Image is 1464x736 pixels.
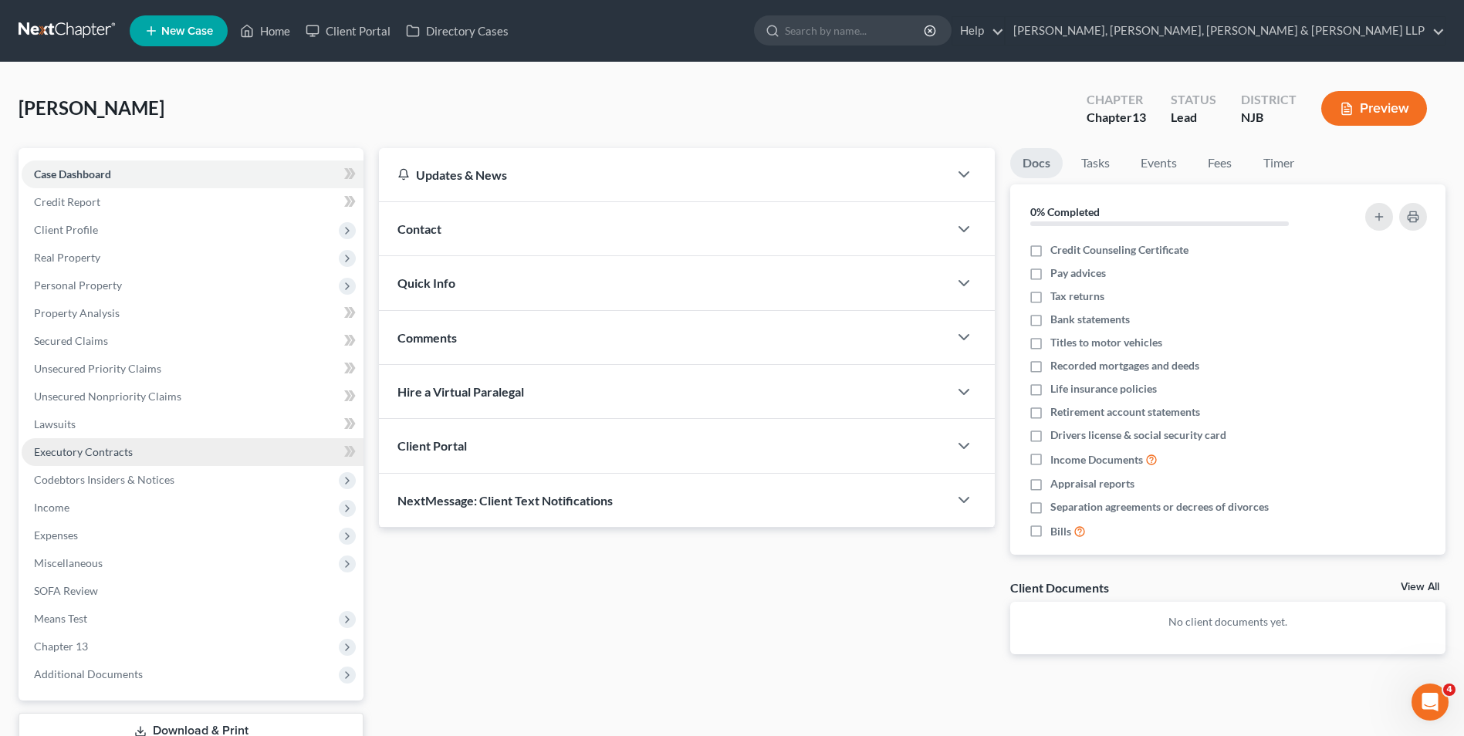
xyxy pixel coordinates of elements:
div: District [1241,91,1297,109]
span: Chapter 13 [34,640,88,653]
a: Home [232,17,298,45]
div: Chapter [1087,91,1146,109]
a: Unsecured Priority Claims [22,355,363,383]
a: Docs [1010,148,1063,178]
span: Personal Property [34,279,122,292]
a: Unsecured Nonpriority Claims [22,383,363,410]
iframe: Intercom live chat [1412,684,1449,721]
span: Lawsuits [34,417,76,430]
button: Preview [1321,91,1427,126]
span: Contact [397,221,441,236]
span: Separation agreements or decrees of divorces [1050,499,1269,515]
span: Property Analysis [34,306,120,319]
span: Hire a Virtual Paralegal [397,384,524,399]
span: Retirement account statements [1050,404,1200,420]
a: Credit Report [22,188,363,216]
span: Drivers license & social security card [1050,427,1226,443]
span: Income Documents [1050,452,1143,468]
strong: 0% Completed [1030,205,1100,218]
a: Secured Claims [22,327,363,355]
span: Codebtors Insiders & Notices [34,473,174,486]
span: SOFA Review [34,584,98,597]
span: Unsecured Nonpriority Claims [34,390,181,403]
div: NJB [1241,109,1297,127]
span: Pay advices [1050,265,1106,281]
span: Credit Counseling Certificate [1050,242,1188,258]
a: Directory Cases [398,17,516,45]
span: Income [34,501,69,514]
span: Client Profile [34,223,98,236]
div: Client Documents [1010,579,1109,596]
span: Tax returns [1050,289,1104,304]
a: Timer [1251,148,1307,178]
span: Client Portal [397,438,467,453]
span: Titles to motor vehicles [1050,335,1162,350]
div: Updates & News [397,167,930,183]
span: Bills [1050,524,1071,539]
span: Bank statements [1050,312,1130,327]
span: Additional Documents [34,667,143,680]
span: Life insurance policies [1050,381,1157,397]
div: Chapter [1087,109,1146,127]
span: [PERSON_NAME] [19,96,164,119]
a: View All [1401,582,1439,593]
div: Status [1171,91,1216,109]
span: Case Dashboard [34,167,111,181]
a: SOFA Review [22,577,363,605]
a: Lawsuits [22,410,363,438]
a: Tasks [1069,148,1122,178]
a: Case Dashboard [22,160,363,188]
a: [PERSON_NAME], [PERSON_NAME], [PERSON_NAME] & [PERSON_NAME] LLP [1006,17,1445,45]
span: NextMessage: Client Text Notifications [397,493,613,508]
a: Client Portal [298,17,398,45]
span: Expenses [34,528,78,542]
span: Means Test [34,612,87,625]
span: Miscellaneous [34,556,103,569]
span: New Case [161,25,213,37]
span: Appraisal reports [1050,476,1134,491]
p: No client documents yet. [1023,614,1433,630]
div: Lead [1171,109,1216,127]
a: Executory Contracts [22,438,363,466]
span: Credit Report [34,195,100,208]
span: Comments [397,330,457,345]
span: Unsecured Priority Claims [34,362,161,375]
input: Search by name... [785,16,926,45]
span: Recorded mortgages and deeds [1050,358,1199,373]
span: Quick Info [397,275,455,290]
span: Executory Contracts [34,445,133,458]
span: Secured Claims [34,334,108,347]
span: Real Property [34,251,100,264]
a: Help [952,17,1004,45]
span: 4 [1443,684,1456,696]
span: 13 [1132,110,1146,124]
a: Events [1128,148,1189,178]
a: Property Analysis [22,299,363,327]
a: Fees [1195,148,1245,178]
